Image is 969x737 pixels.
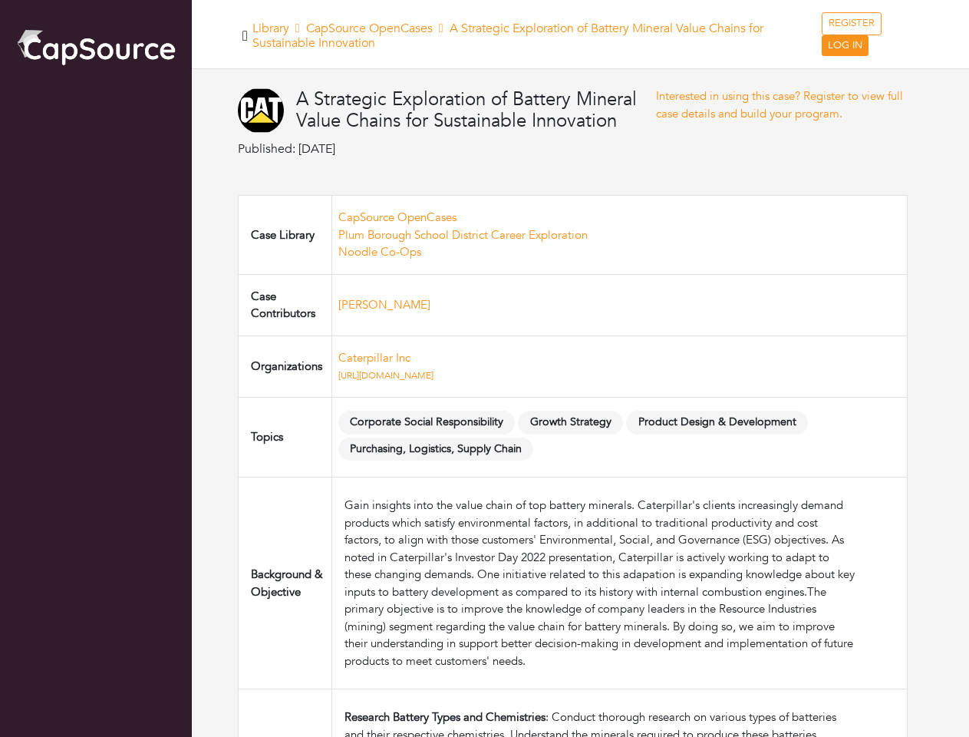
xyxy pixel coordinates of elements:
span: Purchasing, Logistics, Supply Chain [338,438,534,461]
h4: A Strategic Exploration of Battery Mineral Value Chains for Sustainable Innovation [296,89,656,134]
a: Noodle Co-Ops [338,244,421,259]
a: CapSource OpenCases [338,210,456,225]
td: Case Library [239,196,332,275]
span: Growth Strategy [518,411,623,435]
a: [PERSON_NAME] [338,297,430,312]
a: Interested in using this case? Register to view full case details and build your program. [656,88,903,121]
a: Plum Borough School District Career Exploration [338,227,588,243]
span: Product Design & Development [626,411,808,435]
p: Published: [DATE] [238,140,656,158]
a: [URL][DOMAIN_NAME] [338,369,433,382]
td: Case Contributors [239,274,332,335]
td: Topics [239,397,332,478]
a: LOG IN [822,35,868,57]
img: caterpillar-logo2-logo-svg-vector.svg [238,88,284,134]
span: Corporate Social Responsibility [338,411,516,435]
div: Gain insights into the value chain of top battery minerals. Caterpillar's clients increasingly de... [344,497,857,669]
a: Caterpillar Inc [338,350,410,365]
td: Organizations [239,335,332,397]
td: Background & Objective [239,478,332,689]
strong: Research Battery Types and Chemistries [344,709,545,725]
h5: Library A Strategic Exploration of Battery Mineral Value Chains for Sustainable Innovation [252,21,822,51]
a: REGISTER [822,12,882,35]
a: CapSource OpenCases [306,20,433,37]
img: cap_logo.png [15,27,176,67]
